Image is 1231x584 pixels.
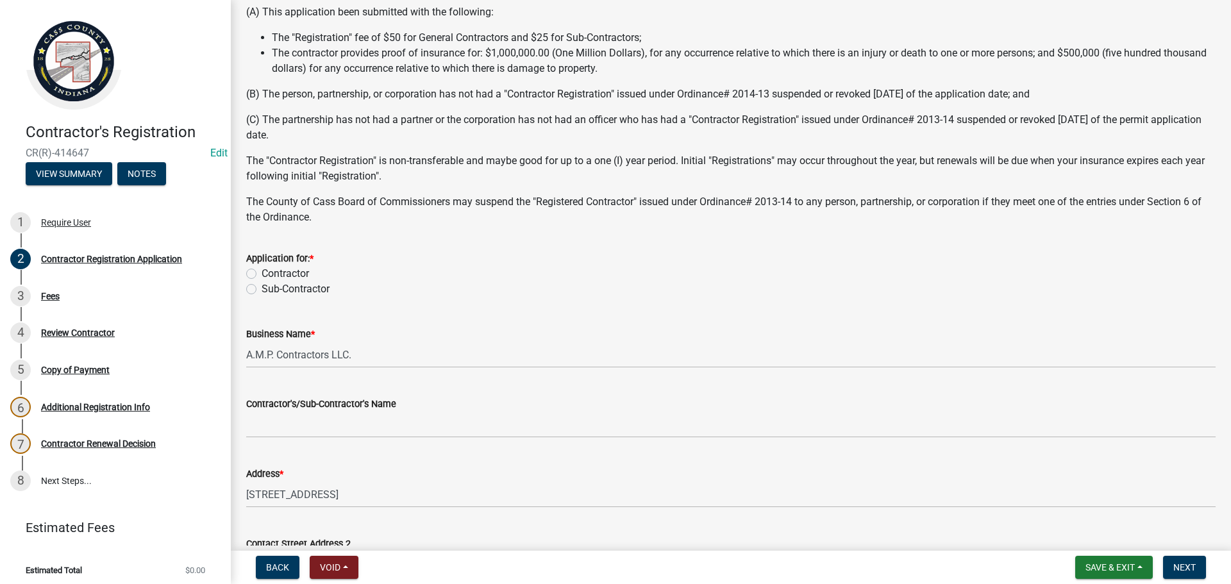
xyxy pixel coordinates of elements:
[246,540,351,549] label: Contact Street Address 2
[246,153,1216,184] p: The "Contractor Registration" is non-transferable and maybe good for up to a one (I) year period....
[256,556,299,579] button: Back
[266,562,289,572] span: Back
[262,266,309,281] label: Contractor
[26,123,221,142] h4: Contractor's Registration
[1163,556,1206,579] button: Next
[246,470,283,479] label: Address
[1173,562,1196,572] span: Next
[246,254,314,263] label: Application for:
[210,147,228,159] a: Edit
[246,87,1216,102] p: (B) The person, partnership, or corporation has not had a "Contractor Registration" issued under ...
[10,471,31,491] div: 8
[41,218,91,227] div: Require User
[10,360,31,380] div: 5
[26,169,112,179] wm-modal-confirm: Summary
[41,365,110,374] div: Copy of Payment
[320,562,340,572] span: Void
[117,162,166,185] button: Notes
[1075,556,1153,579] button: Save & Exit
[10,322,31,343] div: 4
[310,556,358,579] button: Void
[117,169,166,179] wm-modal-confirm: Notes
[1085,562,1135,572] span: Save & Exit
[10,397,31,417] div: 6
[10,212,31,233] div: 1
[246,194,1216,225] p: The County of Cass Board of Commissioners may suspend the "Registered Contractor" issued under Or...
[10,433,31,454] div: 7
[262,281,330,297] label: Sub-Contractor
[41,292,60,301] div: Fees
[10,515,210,540] a: Estimated Fees
[272,46,1216,76] li: The contractor provides proof of insurance for: $1,000,000.00 (One Million Dollars), for any occu...
[26,162,112,185] button: View Summary
[26,566,82,574] span: Estimated Total
[272,30,1216,46] li: The "Registration" fee of $50 for General Contractors and $25 for Sub-Contractors;
[246,4,1216,20] p: (A) This application been submitted with the following:
[41,403,150,412] div: Additional Registration Info
[10,286,31,306] div: 3
[41,254,182,263] div: Contractor Registration Application
[246,112,1216,143] p: (C) The partnership has not had a partner or the corporation has not had an officer who has had a...
[210,147,228,159] wm-modal-confirm: Edit Application Number
[185,566,205,574] span: $0.00
[41,439,156,448] div: Contractor Renewal Decision
[10,249,31,269] div: 2
[246,330,315,339] label: Business Name
[246,400,396,409] label: Contractor's/Sub-Contractor's Name
[26,147,205,159] span: CR(R)-414647
[41,328,115,337] div: Review Contractor
[26,13,122,110] img: Cass County, Indiana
